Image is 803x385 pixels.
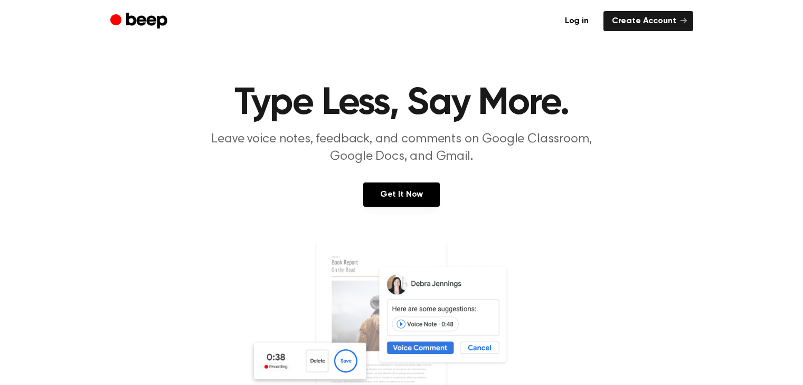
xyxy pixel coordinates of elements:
[556,11,597,31] a: Log in
[199,131,604,166] p: Leave voice notes, feedback, and comments on Google Classroom, Google Docs, and Gmail.
[363,182,440,207] a: Get It Now
[110,11,170,32] a: Beep
[131,84,672,122] h1: Type Less, Say More.
[603,11,693,31] a: Create Account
